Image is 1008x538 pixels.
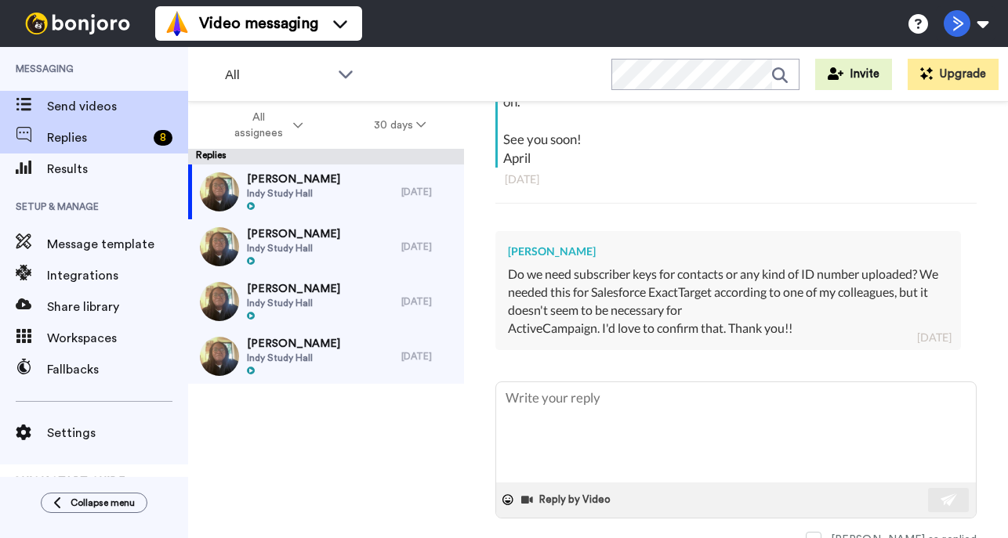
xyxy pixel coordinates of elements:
[199,13,318,34] span: Video messaging
[908,59,999,90] button: Upgrade
[188,274,464,329] a: [PERSON_NAME]Indy Study Hall[DATE]
[247,242,340,255] span: Indy Study Hall
[247,336,340,352] span: [PERSON_NAME]
[227,110,290,141] span: All assignees
[247,281,340,297] span: [PERSON_NAME]
[247,297,340,309] span: Indy Study Hall
[520,488,615,511] button: Reply by Video
[225,66,330,85] span: All
[339,111,462,139] button: 30 days
[191,103,339,147] button: All assignees
[941,493,958,506] img: send-white.svg
[508,244,948,259] div: [PERSON_NAME]
[154,130,172,146] div: 8
[505,172,967,187] div: [DATE]
[401,350,456,363] div: [DATE]
[13,476,125,487] span: QUICK START GUIDE
[47,424,188,442] span: Settings
[508,320,948,338] div: ActiveCampaign. I'd love to confirm that. Thank you!!
[401,240,456,253] div: [DATE]
[188,329,464,384] a: [PERSON_NAME]Indy Study Hall[DATE]
[247,187,340,200] span: Indy Study Hall
[200,337,239,376] img: e146dabf-653b-4b08-8f94-433bb51c2250-thumb.jpg
[47,160,188,179] span: Results
[917,330,952,345] div: [DATE]
[508,265,948,320] div: Do we need subscriber keys for contacts or any kind of ID number uploaded? We needed this for Sal...
[401,295,456,308] div: [DATE]
[200,172,239,211] img: e146dabf-653b-4b08-8f94-433bb51c2250-thumb.jpg
[247,352,340,364] span: Indy Study Hall
[47,360,188,379] span: Fallbacks
[19,13,136,34] img: bj-logo-header-white.svg
[247,172,340,187] span: [PERSON_NAME]
[71,496,135,509] span: Collapse menu
[200,227,239,266] img: e146dabf-653b-4b08-8f94-433bb51c2250-thumb.jpg
[815,59,892,90] button: Invite
[165,11,190,36] img: vm-color.svg
[401,186,456,198] div: [DATE]
[47,128,147,147] span: Replies
[247,226,340,242] span: [PERSON_NAME]
[47,235,188,254] span: Message template
[47,298,188,316] span: Share library
[200,282,239,321] img: e146dabf-653b-4b08-8f94-433bb51c2250-thumb.jpg
[41,493,147,513] button: Collapse menu
[47,97,188,116] span: Send videos
[188,219,464,274] a: [PERSON_NAME]Indy Study Hall[DATE]
[188,149,464,164] div: Replies
[47,329,188,348] span: Workspaces
[47,266,188,285] span: Integrations
[188,164,464,219] a: [PERSON_NAME]Indy Study Hall[DATE]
